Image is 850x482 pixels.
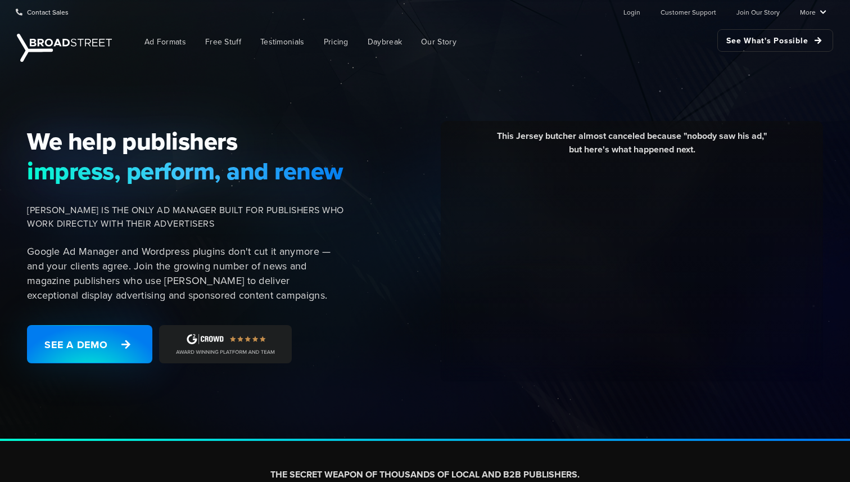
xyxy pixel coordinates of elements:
span: We help publishers [27,127,344,156]
a: See a Demo [27,325,152,363]
span: Daybreak [368,36,402,48]
a: Ad Formats [136,29,195,55]
iframe: YouTube video player [449,165,815,370]
a: Free Stuff [197,29,250,55]
span: impress, perform, and renew [27,156,344,186]
a: Pricing [315,29,357,55]
a: Login [623,1,640,23]
a: Contact Sales [16,1,69,23]
nav: Main [118,24,833,60]
span: Pricing [324,36,349,48]
p: Google Ad Manager and Wordpress plugins don't cut it anymore — and your clients agree. Join the g... [27,244,344,303]
span: Our Story [421,36,456,48]
span: Testimonials [260,36,305,48]
a: Our Story [413,29,465,55]
a: Join Our Story [736,1,780,23]
img: Broadstreet | The Ad Manager for Small Publishers [17,34,112,62]
a: See What's Possible [717,29,833,52]
span: [PERSON_NAME] IS THE ONLY AD MANAGER BUILT FOR PUBLISHERS WHO WORK DIRECTLY WITH THEIR ADVERTISERS [27,204,344,231]
div: This Jersey butcher almost canceled because "nobody saw his ad," but here's what happened next. [449,129,815,165]
span: Free Stuff [205,36,241,48]
span: Ad Formats [144,36,186,48]
a: Customer Support [661,1,716,23]
a: Testimonials [252,29,313,55]
h2: THE SECRET WEAPON OF THOUSANDS OF LOCAL AND B2B PUBLISHERS. [111,469,739,481]
a: More [800,1,826,23]
a: Daybreak [359,29,410,55]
